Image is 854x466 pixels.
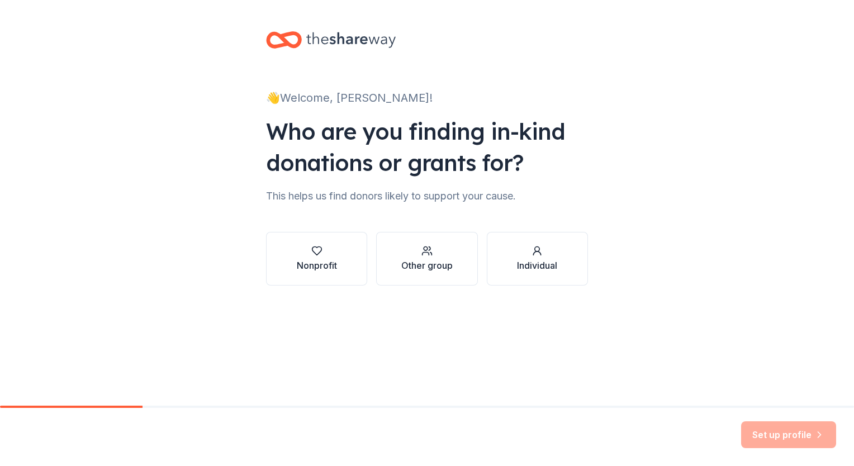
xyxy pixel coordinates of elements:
div: Other group [401,259,453,272]
div: Nonprofit [297,259,337,272]
button: Other group [376,232,477,286]
button: Nonprofit [266,232,367,286]
div: 👋 Welcome, [PERSON_NAME]! [266,89,588,107]
div: This helps us find donors likely to support your cause. [266,187,588,205]
div: Individual [517,259,557,272]
button: Individual [487,232,588,286]
div: Who are you finding in-kind donations or grants for? [266,116,588,178]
